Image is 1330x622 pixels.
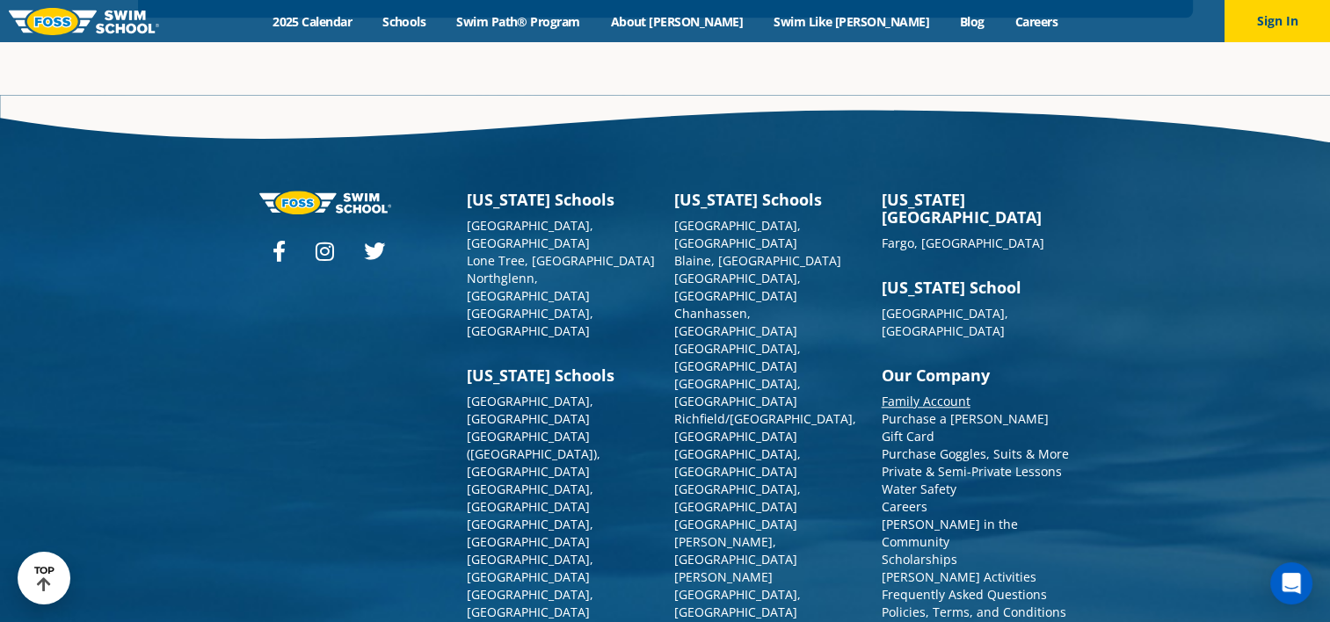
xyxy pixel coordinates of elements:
div: TOP [34,565,55,592]
a: [GEOGRAPHIC_DATA], [GEOGRAPHIC_DATA] [882,305,1008,339]
img: FOSS Swim School Logo [9,8,159,35]
a: Northglenn, [GEOGRAPHIC_DATA] [467,270,590,304]
h3: [US_STATE] School [882,278,1072,296]
a: Policies, Terms, and Conditions [882,604,1066,620]
a: [GEOGRAPHIC_DATA], [GEOGRAPHIC_DATA] [467,481,593,515]
h3: Our Company [882,366,1072,384]
h3: [US_STATE] Schools [467,366,657,384]
a: Fargo, [GEOGRAPHIC_DATA] [882,235,1044,251]
a: [GEOGRAPHIC_DATA], [GEOGRAPHIC_DATA] [467,305,593,339]
a: [GEOGRAPHIC_DATA], [GEOGRAPHIC_DATA] [674,217,801,251]
a: Purchase a [PERSON_NAME] Gift Card [882,410,1049,445]
a: Water Safety [882,481,956,497]
a: [PERSON_NAME] in the Community [882,516,1018,550]
a: Purchase Goggles, Suits & More [882,445,1069,462]
a: Frequently Asked Questions [882,586,1047,603]
a: [GEOGRAPHIC_DATA], [GEOGRAPHIC_DATA] [674,445,801,480]
a: [GEOGRAPHIC_DATA], [GEOGRAPHIC_DATA] [467,516,593,550]
a: Blog [944,13,999,30]
h3: [US_STATE][GEOGRAPHIC_DATA] [882,191,1072,226]
a: Blaine, [GEOGRAPHIC_DATA] [674,252,841,269]
a: Careers [999,13,1072,30]
a: Family Account [882,393,970,409]
a: [GEOGRAPHIC_DATA], [GEOGRAPHIC_DATA] [467,586,593,620]
a: [GEOGRAPHIC_DATA], [GEOGRAPHIC_DATA] [467,217,593,251]
a: [GEOGRAPHIC_DATA], [GEOGRAPHIC_DATA] [467,393,593,427]
a: [GEOGRAPHIC_DATA][PERSON_NAME], [GEOGRAPHIC_DATA] [674,516,797,568]
a: Richfield/[GEOGRAPHIC_DATA], [GEOGRAPHIC_DATA] [674,410,856,445]
a: Swim Like [PERSON_NAME] [759,13,945,30]
a: 2025 Calendar [258,13,367,30]
a: Swim Path® Program [441,13,595,30]
a: Scholarships [882,551,957,568]
a: [PERSON_NAME] Activities [882,568,1036,585]
a: [GEOGRAPHIC_DATA], [GEOGRAPHIC_DATA] [467,551,593,585]
img: Foss-logo-horizontal-white.svg [259,191,391,214]
a: [GEOGRAPHIC_DATA], [GEOGRAPHIC_DATA] [674,340,801,374]
a: [GEOGRAPHIC_DATA], [GEOGRAPHIC_DATA] [674,375,801,409]
h3: [US_STATE] Schools [467,191,657,208]
a: Careers [882,498,927,515]
a: Lone Tree, [GEOGRAPHIC_DATA] [467,252,655,269]
a: [GEOGRAPHIC_DATA], [GEOGRAPHIC_DATA] [674,270,801,304]
a: Schools [367,13,441,30]
h3: [US_STATE] Schools [674,191,864,208]
div: Open Intercom Messenger [1270,562,1312,604]
a: [PERSON_NAME][GEOGRAPHIC_DATA], [GEOGRAPHIC_DATA] [674,568,801,620]
a: Chanhassen, [GEOGRAPHIC_DATA] [674,305,797,339]
a: [GEOGRAPHIC_DATA] ([GEOGRAPHIC_DATA]), [GEOGRAPHIC_DATA] [467,428,600,480]
a: About [PERSON_NAME] [595,13,759,30]
a: Private & Semi-Private Lessons [882,463,1062,480]
a: [GEOGRAPHIC_DATA], [GEOGRAPHIC_DATA] [674,481,801,515]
